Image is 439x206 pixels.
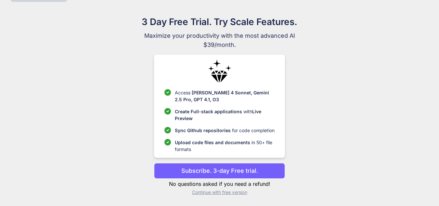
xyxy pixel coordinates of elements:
[154,180,285,188] p: No questions asked if you need a refund!
[175,108,275,122] p: with
[110,15,329,29] h1: 3 Day Free Trial. Try Scale Features.
[110,40,329,49] span: $39/month.
[175,139,275,153] p: in 50+ file formats
[175,128,231,133] span: Sync Github repositories
[164,108,171,115] img: checklist
[164,89,171,96] img: checklist
[175,127,275,134] p: for code completion
[175,90,269,102] span: [PERSON_NAME] 4 Sonnet, Gemini 2.5 Pro, GPT 4.1, O3
[154,189,285,196] p: Continue with free version
[181,166,258,175] p: Subscribe. 3-day Free trial.
[110,31,329,40] span: Maximize your productivity with the most advanced AI
[164,139,171,145] img: checklist
[175,140,250,145] span: Upload code files and documents
[175,89,275,103] p: Access
[175,109,243,114] span: Create Full-stack applications
[164,127,171,133] img: checklist
[154,163,285,179] button: Subscribe. 3-day Free trial.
